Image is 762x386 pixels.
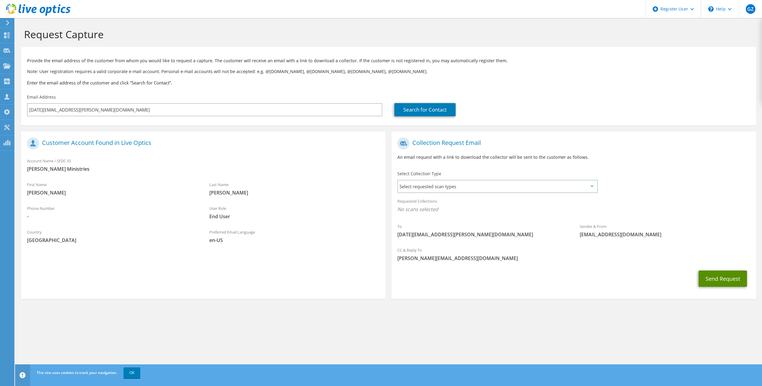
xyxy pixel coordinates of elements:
[123,367,140,378] a: OK
[27,57,750,64] p: Provide the email address of the customer from whom you would like to request a capture. The cust...
[27,213,197,220] span: -
[391,244,756,265] div: CC & Reply To
[397,206,750,213] span: No scans selected
[27,237,197,244] span: [GEOGRAPHIC_DATA]
[203,226,386,247] div: Preferred Email Language
[397,255,750,262] span: [PERSON_NAME][EMAIL_ADDRESS][DOMAIN_NAME]
[574,220,756,241] div: Sender & From
[391,220,574,241] div: To
[21,155,385,175] div: Account Name / SFDC ID
[746,4,755,14] span: GZ
[397,231,568,238] span: [DATE][EMAIL_ADDRESS][PERSON_NAME][DOMAIN_NAME]
[27,94,56,100] label: Email Address
[209,213,380,220] span: End User
[27,166,379,172] span: [PERSON_NAME] Ministries
[580,231,750,238] span: [EMAIL_ADDRESS][DOMAIN_NAME]
[24,28,750,41] h1: Request Capture
[397,137,747,149] h1: Collection Request Email
[708,6,714,12] svg: \n
[21,226,203,247] div: Country
[27,68,750,75] p: Note: User registration requires a valid corporate e-mail account. Personal e-mail accounts will ...
[391,195,756,217] div: Requested Collections
[27,189,197,196] span: [PERSON_NAME]
[398,180,597,192] span: Select requested scan types
[27,79,750,86] h3: Enter the email address of the customer and click “Search for Contact”.
[21,178,203,199] div: First Name
[27,137,376,149] h1: Customer Account Found in Live Optics
[209,189,380,196] span: [PERSON_NAME]
[203,178,386,199] div: Last Name
[699,271,747,287] button: Send Request
[397,171,441,177] label: Select Collection Type
[203,202,386,223] div: User Role
[37,370,117,375] span: This site uses cookies to track your navigation.
[394,103,456,116] a: Search for Contact
[397,154,750,161] p: An email request with a link to download the collector will be sent to the customer as follows.
[21,202,203,223] div: Phone Number
[209,237,380,244] span: en-US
